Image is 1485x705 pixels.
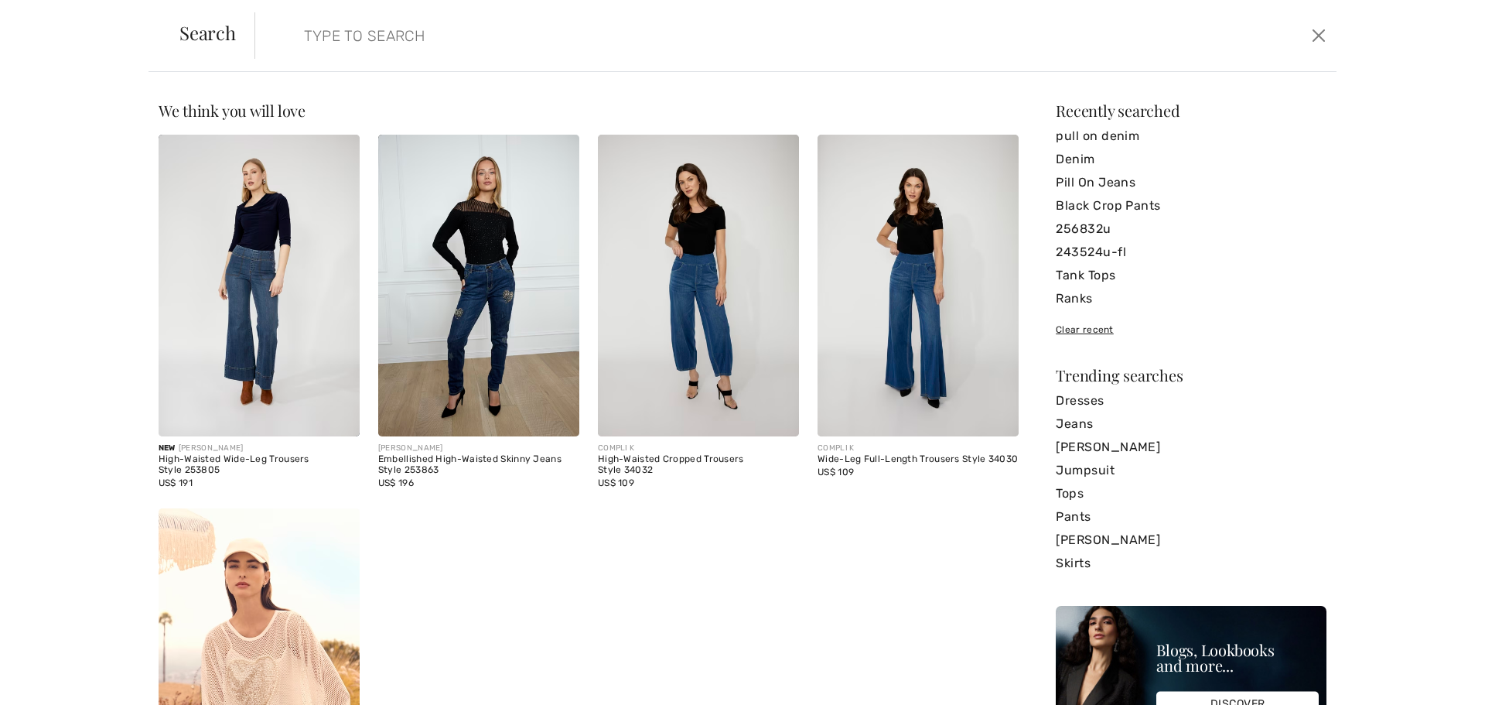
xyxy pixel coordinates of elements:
[1056,436,1326,459] a: [PERSON_NAME]
[1056,552,1326,575] a: Skirts
[598,454,799,476] div: High-Waisted Cropped Trousers Style 34032
[292,12,1053,59] input: TYPE TO SEARCH
[1056,171,1326,194] a: Pill On Jeans
[378,443,579,454] div: [PERSON_NAME]
[1056,125,1326,148] a: pull on denim
[34,11,66,25] span: Chat
[598,443,799,454] div: COMPLI K
[818,135,1019,436] img: Wide-Leg Full-Length Trousers Style 34030. As sample
[818,454,1019,465] div: Wide-Leg Full-Length Trousers Style 34030
[1056,287,1326,310] a: Ranks
[598,135,799,436] img: High-Waisted Cropped Trousers Style 34032. Blue
[179,23,236,42] span: Search
[159,100,306,121] span: We think you will love
[818,443,1019,454] div: COMPLI K
[818,467,854,477] span: US$ 109
[1056,194,1326,217] a: Black Crop Pants
[1056,389,1326,412] a: Dresses
[1056,505,1326,529] a: Pants
[1156,642,1319,673] div: Blogs, Lookbooks and more...
[159,443,176,453] span: New
[1056,368,1326,383] div: Trending searches
[1056,529,1326,552] a: [PERSON_NAME]
[598,477,634,488] span: US$ 109
[1056,412,1326,436] a: Jeans
[159,443,360,454] div: [PERSON_NAME]
[159,454,360,476] div: High-Waisted Wide-Leg Trousers Style 253805
[1056,148,1326,171] a: Denim
[1056,459,1326,482] a: Jumpsuit
[378,454,579,476] div: Embellished High-Waisted Skinny Jeans Style 253863
[1056,482,1326,505] a: Tops
[378,135,579,436] img: Embellished High-Waisted Skinny Jeans Style 253863. Blue
[159,477,193,488] span: US$ 191
[1056,323,1326,337] div: Clear recent
[378,477,414,488] span: US$ 196
[159,135,360,436] img: High-Waisted Wide-Leg Trousers Style 253805. Blue
[1056,264,1326,287] a: Tank Tops
[1307,23,1330,48] button: Close
[1056,217,1326,241] a: 256832u
[1056,103,1326,118] div: Recently searched
[1056,241,1326,264] a: 243524u-fl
